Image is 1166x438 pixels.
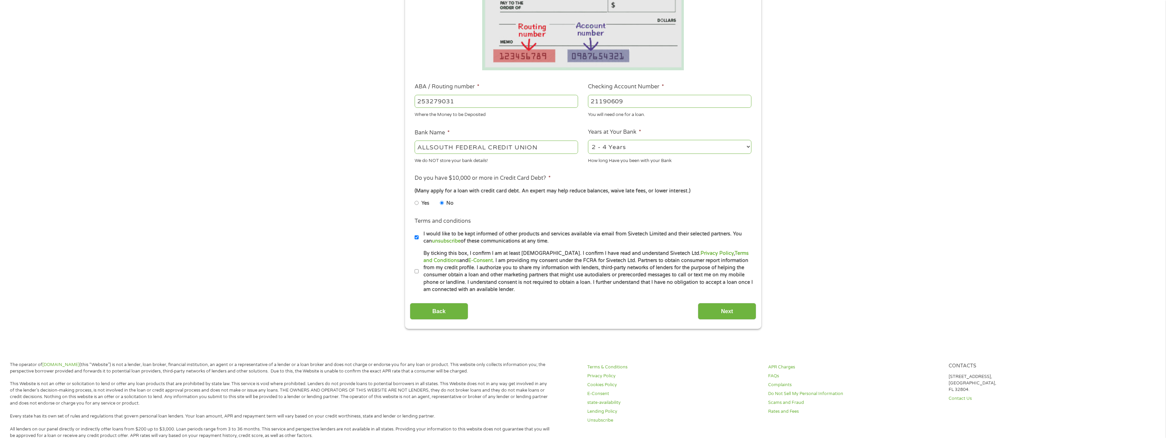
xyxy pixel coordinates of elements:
a: Lending Policy [587,408,760,415]
h4: Contacts [949,363,1121,369]
a: Unsubscribe [587,417,760,424]
a: Complaints [768,382,941,388]
a: Privacy Policy [587,373,760,379]
input: 263177916 [415,95,578,108]
div: Where the Money to be Deposited [415,109,578,118]
p: [STREET_ADDRESS], [GEOGRAPHIC_DATA], FL 32804. [949,374,1121,393]
a: Terms & Conditions [587,364,760,370]
label: ABA / Routing number [415,83,479,90]
input: Next [698,303,756,320]
div: We do NOT store your bank details! [415,155,578,164]
label: I would like to be kept informed of other products and services available via email from Sivetech... [419,230,753,245]
label: Checking Account Number [588,83,664,90]
a: state-availability [587,399,760,406]
div: You will need one for a loan. [588,109,751,118]
a: E-Consent [468,258,493,263]
a: APR Charges [768,364,941,370]
a: Contact Us [949,395,1121,402]
a: [DOMAIN_NAME] [42,362,80,367]
label: Years at Your Bank [588,129,641,136]
label: No [446,200,454,207]
a: E-Consent [587,391,760,397]
a: Cookies Policy [587,382,760,388]
label: Yes [421,200,429,207]
input: Back [410,303,468,320]
input: 345634636 [588,95,751,108]
a: FAQs [768,373,941,379]
p: Every state has its own set of rules and regulations that govern personal loan lenders. Your loan... [10,413,552,420]
a: Privacy Policy [701,250,734,256]
a: Terms and Conditions [423,250,749,263]
label: Terms and conditions [415,218,471,225]
div: (Many apply for a loan with credit card debt. An expert may help reduce balances, waive late fees... [415,187,751,195]
a: unsubscribe [432,238,461,244]
label: Do you have $10,000 or more in Credit Card Debt? [415,175,551,182]
div: How long Have you been with your Bank [588,155,751,164]
label: By ticking this box, I confirm I am at least [DEMOGRAPHIC_DATA]. I confirm I have read and unders... [419,250,753,293]
a: Rates and Fees [768,408,941,415]
a: Scams and Fraud [768,399,941,406]
a: Do Not Sell My Personal Information [768,391,941,397]
p: This Website is not an offer or solicitation to lend or offer any loan products that are prohibit... [10,381,552,407]
label: Bank Name [415,129,450,136]
p: The operator of (this “Website”) is not a lender, loan broker, financial institution, an agent or... [10,362,552,375]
